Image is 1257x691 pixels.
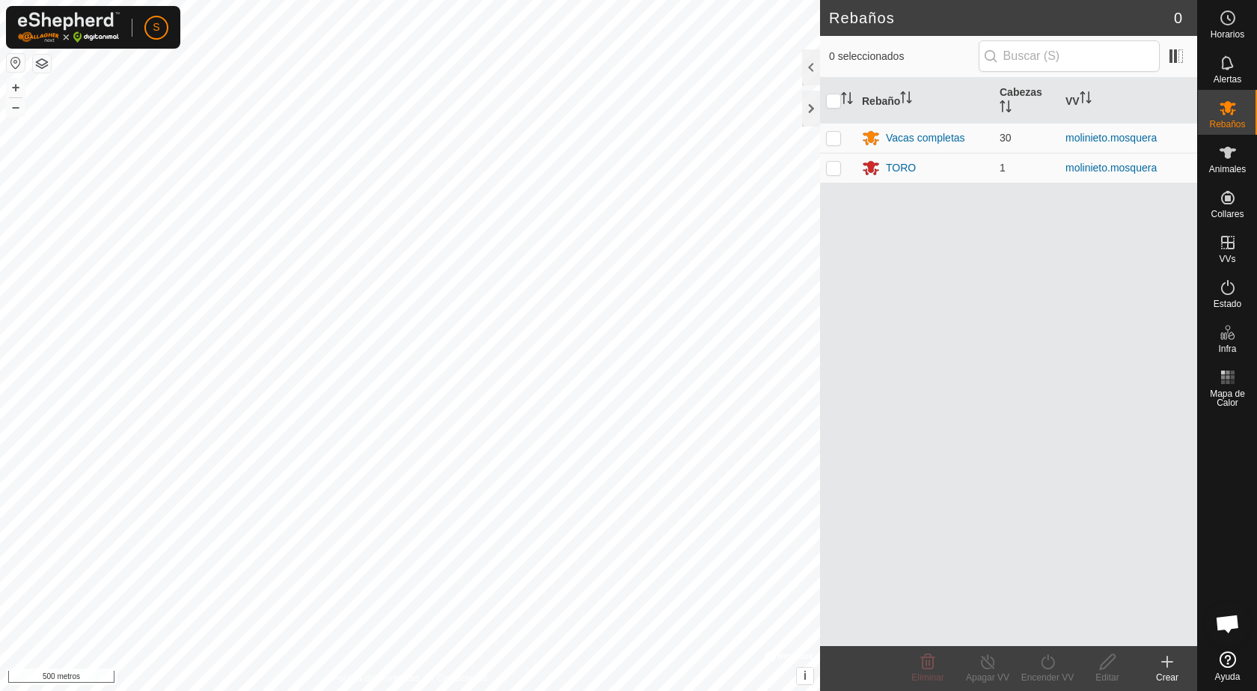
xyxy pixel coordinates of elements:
input: Buscar (S) [979,40,1160,72]
button: Restablecer Mapa [7,54,25,72]
font: S [153,21,159,33]
font: + [12,79,20,95]
font: Política de Privacidad [333,673,419,684]
p-sorticon: Activar para ordenar [1080,94,1092,106]
font: 1 [1000,162,1006,174]
a: molinieto.mosquera [1065,162,1157,174]
font: Editar [1095,672,1119,683]
font: Infra [1218,344,1236,354]
font: Encender VV [1021,672,1074,683]
font: 0 [1174,10,1182,26]
font: Cabezas [1000,86,1042,98]
button: + [7,79,25,97]
font: Rebaño [862,94,900,106]
font: Ayuda [1215,672,1241,682]
img: Logotipo de Gallagher [18,12,120,43]
font: Alertas [1214,74,1241,85]
button: i [797,668,813,684]
font: Mapa de Calor [1210,389,1245,408]
a: Política de Privacidad [333,672,419,685]
font: 0 seleccionados [829,50,904,62]
div: Chat abierto [1205,601,1250,646]
font: Vacas completas [886,132,965,144]
p-sorticon: Activar para ordenar [841,94,853,106]
font: Horarios [1211,29,1244,40]
font: VV [1065,94,1080,106]
button: Capas del Mapa [33,55,51,73]
font: Animales [1209,164,1246,174]
font: Apagar VV [966,672,1009,683]
font: Eliminar [911,672,943,683]
p-sorticon: Activar para ordenar [900,94,912,106]
font: TORO [886,162,916,174]
p-sorticon: Activar para ordenar [1000,103,1012,115]
font: – [12,99,19,115]
font: Estado [1214,299,1241,309]
font: Contáctenos [437,673,487,684]
a: Ayuda [1198,645,1257,687]
font: Crear [1156,672,1178,683]
font: i [804,669,807,682]
font: Rebaños [829,10,895,26]
font: 30 [1000,132,1012,144]
button: – [7,98,25,116]
font: Collares [1211,209,1244,219]
a: molinieto.mosquera [1065,132,1157,144]
font: VVs [1219,254,1235,264]
font: Rebaños [1209,119,1245,130]
a: Contáctenos [437,672,487,685]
